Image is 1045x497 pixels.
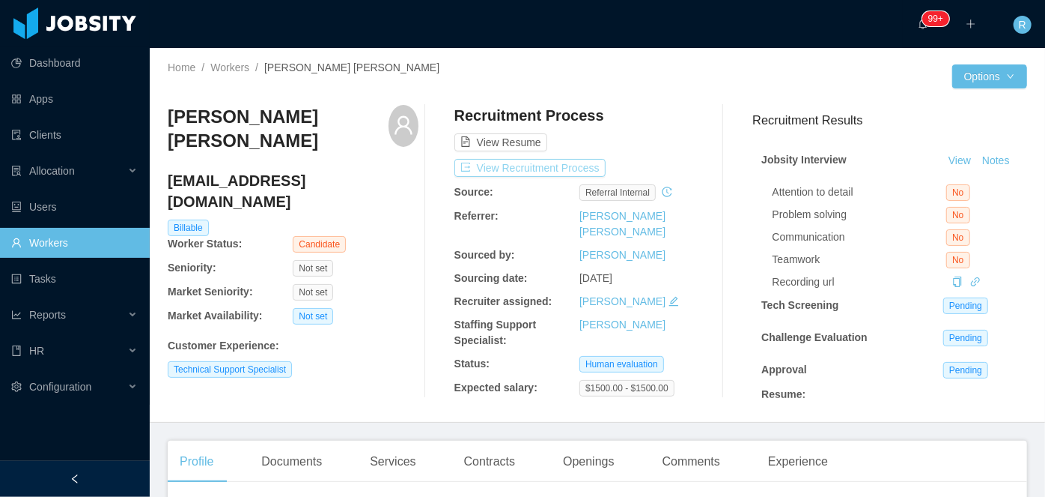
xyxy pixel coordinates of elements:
div: Communication [773,229,947,245]
span: Pending [943,362,988,379]
div: Teamwork [773,252,947,268]
span: Pending [943,298,988,314]
div: Documents [249,441,334,483]
a: icon: appstoreApps [11,84,138,114]
i: icon: plus [966,19,976,29]
sup: 264 [922,11,949,26]
span: Technical Support Specialist [168,361,292,378]
span: / [255,61,258,73]
span: Allocation [29,165,75,177]
button: icon: exportView Recruitment Process [454,159,606,177]
a: [PERSON_NAME] [579,295,665,307]
span: Reports [29,309,66,321]
i: icon: history [662,187,672,197]
a: icon: file-textView Resume [454,136,547,148]
strong: Jobsity Interview [761,154,847,166]
div: Services [358,441,427,483]
h4: [EMAIL_ADDRESS][DOMAIN_NAME] [168,170,418,212]
div: Copy [952,274,963,290]
span: $1500.00 - $1500.00 [579,380,674,397]
div: Problem solving [773,207,947,223]
b: Worker Status: [168,238,242,250]
i: icon: book [11,346,22,356]
b: Market Availability: [168,310,263,322]
span: Human evaluation [579,356,664,373]
span: No [946,184,969,201]
b: Sourcing date: [454,272,528,284]
span: [PERSON_NAME] [PERSON_NAME] [264,61,439,73]
div: Recording url [773,274,947,290]
a: Workers [210,61,249,73]
i: icon: solution [11,166,22,176]
span: Candidate [293,236,346,253]
b: Customer Experience : [168,340,279,352]
span: Configuration [29,381,91,393]
a: [PERSON_NAME] [PERSON_NAME] [579,210,665,238]
a: icon: link [970,276,981,288]
h3: Recruitment Results [752,111,1027,130]
i: icon: bell [918,19,928,29]
b: Referrer: [454,210,499,222]
a: [PERSON_NAME] [579,319,665,331]
i: icon: user [393,115,414,136]
strong: Tech Screening [761,299,838,311]
a: [PERSON_NAME] [579,249,665,261]
i: icon: setting [11,382,22,392]
div: Comments [651,441,732,483]
span: No [946,207,969,223]
span: HR [29,345,44,357]
a: icon: robotUsers [11,192,138,222]
i: icon: link [970,277,981,287]
a: icon: auditClients [11,120,138,150]
b: Market Seniority: [168,286,253,298]
i: icon: copy [952,277,963,287]
b: Staffing Support Specialist: [454,319,537,346]
div: Contracts [452,441,527,483]
div: Experience [756,441,840,483]
a: Home [168,61,195,73]
b: Expected salary: [454,382,537,394]
span: / [201,61,204,73]
b: Source: [454,186,493,198]
a: icon: exportView Recruitment Process [454,162,606,174]
b: Sourced by: [454,249,515,261]
span: Pending [943,330,988,346]
span: Not set [293,308,333,325]
div: Profile [168,441,225,483]
a: icon: pie-chartDashboard [11,48,138,78]
b: Seniority: [168,262,216,274]
strong: Approval [761,364,807,376]
a: View [943,154,976,166]
span: Not set [293,260,333,277]
button: icon: file-textView Resume [454,133,547,151]
a: icon: userWorkers [11,228,138,258]
span: Referral internal [579,184,656,201]
span: R [1019,16,1026,34]
b: Recruiter assigned: [454,295,552,307]
span: No [946,252,969,268]
div: Openings [551,441,627,483]
button: Notes [976,152,1016,170]
strong: Resume : [761,388,805,400]
strong: Challenge Evaluation [761,331,868,343]
span: Not set [293,284,333,301]
i: icon: line-chart [11,310,22,320]
b: Status: [454,358,490,370]
a: icon: profileTasks [11,264,138,294]
span: No [946,229,969,246]
span: [DATE] [579,272,612,284]
h3: [PERSON_NAME] [PERSON_NAME] [168,105,389,154]
button: Optionsicon: down [952,64,1027,88]
div: Attention to detail [773,184,947,200]
span: Billable [168,220,209,236]
i: icon: edit [668,296,679,307]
